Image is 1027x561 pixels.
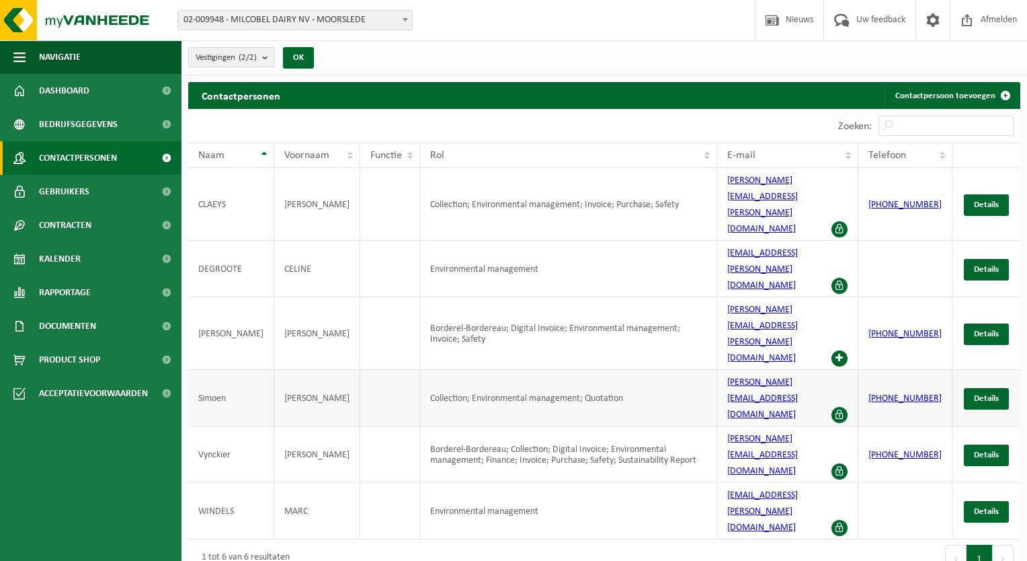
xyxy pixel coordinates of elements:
td: Borderel-Bordereau; Collection; Digital Invoice; Environmental management; Finance; Invoice; Purc... [420,426,717,483]
a: [PERSON_NAME][EMAIL_ADDRESS][DOMAIN_NAME] [727,434,798,476]
td: Vynckier [188,426,274,483]
a: Contactpersoon toevoegen [885,82,1019,109]
span: Naam [198,150,224,161]
a: Details [964,259,1009,280]
label: Zoeken: [838,121,872,132]
span: Acceptatievoorwaarden [39,377,148,410]
td: Borderel-Bordereau; Digital Invoice; Environmental management; Invoice; Safety [420,297,717,370]
span: Contactpersonen [39,141,117,175]
a: Details [964,388,1009,410]
td: [PERSON_NAME] [274,370,360,426]
a: [PHONE_NUMBER] [868,200,942,210]
a: Details [964,501,1009,523]
td: [PERSON_NAME] [274,168,360,241]
a: [PHONE_NUMBER] [868,394,942,404]
span: Bedrijfsgegevens [39,108,118,141]
td: Environmental management [420,241,717,297]
td: MARC [274,483,360,539]
span: E-mail [727,150,755,161]
span: Rapportage [39,276,91,309]
a: [PERSON_NAME][EMAIL_ADDRESS][PERSON_NAME][DOMAIN_NAME] [727,176,798,234]
button: Vestigingen(2/2) [188,47,275,67]
span: Details [974,330,999,338]
span: Rol [430,150,444,161]
span: Dashboard [39,74,89,108]
td: Simoen [188,370,274,426]
h2: Contactpersonen [188,82,294,108]
span: Details [974,394,999,403]
td: Environmental management [420,483,717,539]
span: Details [974,200,999,209]
a: [PERSON_NAME][EMAIL_ADDRESS][DOMAIN_NAME] [727,377,798,420]
a: [EMAIL_ADDRESS][PERSON_NAME][DOMAIN_NAME] [727,490,798,533]
span: Details [974,265,999,274]
td: [PERSON_NAME] [274,297,360,370]
a: Details [964,445,1009,466]
a: Details [964,194,1009,216]
td: Collection; Environmental management; Invoice; Purchase; Safety [420,168,717,241]
span: Details [974,507,999,516]
td: [PERSON_NAME] [188,297,274,370]
span: Details [974,451,999,459]
td: [PERSON_NAME] [274,426,360,483]
span: Kalender [39,242,81,276]
td: DEGROOTE [188,241,274,297]
span: Product Shop [39,343,100,377]
td: CELINE [274,241,360,297]
span: Functie [370,150,402,161]
span: Voornaam [284,150,329,161]
span: 02-009948 - MILCOBEL DAIRY NV - MOORSLEDE [178,11,412,30]
count: (2/2) [239,53,257,62]
span: Contracten [39,209,91,242]
td: Collection; Environmental management; Quotation [420,370,717,426]
a: Details [964,324,1009,345]
span: Telefoon [868,150,906,161]
a: [EMAIL_ADDRESS][PERSON_NAME][DOMAIN_NAME] [727,248,798,291]
button: OK [283,47,314,69]
span: Vestigingen [196,48,257,68]
span: Navigatie [39,40,81,74]
td: WINDELS [188,483,274,539]
a: [PERSON_NAME][EMAIL_ADDRESS][PERSON_NAME][DOMAIN_NAME] [727,305,798,363]
span: Documenten [39,309,96,343]
span: 02-009948 - MILCOBEL DAIRY NV - MOORSLEDE [177,10,413,30]
td: CLAEYS [188,168,274,241]
a: [PHONE_NUMBER] [868,450,942,460]
span: Gebruikers [39,175,89,209]
a: [PHONE_NUMBER] [868,329,942,339]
